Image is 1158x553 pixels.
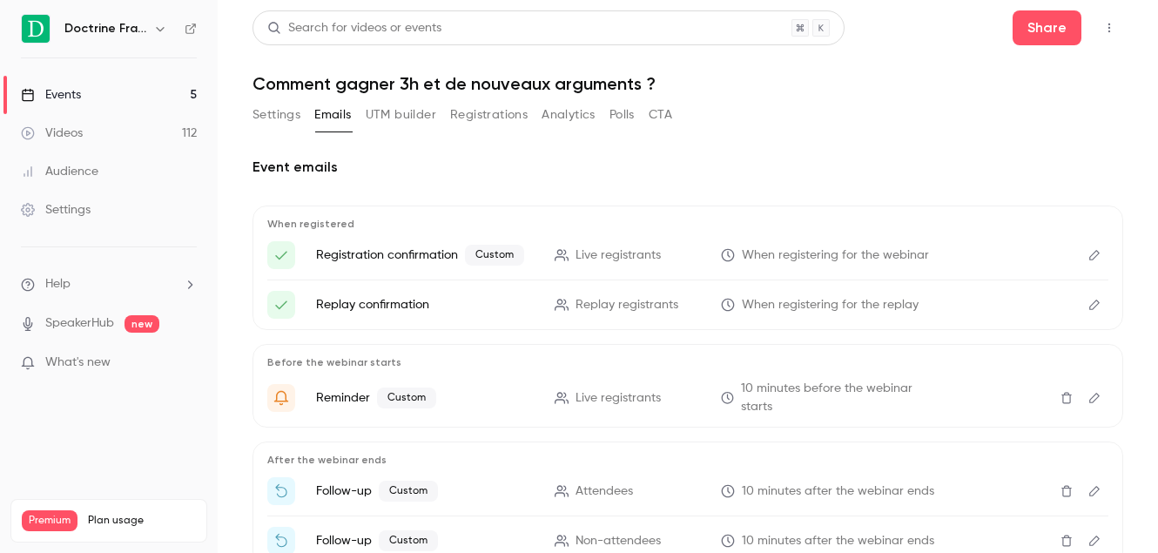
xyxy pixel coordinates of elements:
p: Follow-up [316,481,534,502]
li: help-dropdown-opener [21,275,197,293]
span: Live registrants [576,246,661,265]
h1: Comment gagner 3h et de nouveaux arguments ? [252,73,1123,94]
p: Before the webinar starts [267,355,1108,369]
span: 10 minutes after the webinar ends [742,532,934,550]
a: SpeakerHub [45,314,114,333]
span: What's new [45,354,111,372]
div: Audience [21,163,98,180]
button: Delete [1053,477,1081,505]
button: CTA [649,101,672,129]
button: Edit [1081,291,1108,319]
p: Reminder [316,388,534,408]
li: Merci d'avoir participé à notre webinar ! [267,477,1108,505]
p: When registered [267,217,1108,231]
span: Replay registrants [576,296,678,314]
div: Events [21,86,81,104]
li: Votre lien d'accès ! [267,291,1108,319]
span: Premium [22,510,77,531]
span: When registering for the webinar [742,246,929,265]
span: Custom [379,481,438,502]
span: Attendees [576,482,633,501]
h6: Doctrine France [64,20,146,37]
button: Edit [1081,241,1108,269]
button: Edit [1081,384,1108,412]
span: Custom [379,530,438,551]
iframe: Noticeable Trigger [176,355,197,371]
button: Edit [1081,477,1108,505]
button: UTM builder [366,101,436,129]
span: 10 minutes before the webinar starts [741,380,939,416]
li: Merci pour votre inscription au webinar : {{ event_name }} [267,241,1108,269]
div: Search for videos or events [267,19,441,37]
span: Help [45,275,71,293]
h2: Event emails [252,157,1123,178]
div: Videos [21,125,83,142]
span: When registering for the replay [742,296,919,314]
button: Analytics [542,101,596,129]
div: Settings [21,201,91,219]
button: Emails [314,101,351,129]
li: {{ event_name }} va bientôt commencer [267,380,1108,416]
span: Custom [377,388,436,408]
p: Registration confirmation [316,245,534,266]
p: After the webinar ends [267,453,1108,467]
span: Custom [465,245,524,266]
span: new [125,315,159,333]
p: Replay confirmation [316,296,534,314]
button: Settings [252,101,300,129]
button: Share [1013,10,1081,45]
button: Delete [1053,384,1081,412]
span: 10 minutes after the webinar ends [742,482,934,501]
span: Live registrants [576,389,661,408]
button: Registrations [450,101,528,129]
span: Non-attendees [576,532,661,550]
p: Follow-up [316,530,534,551]
img: Doctrine France [22,15,50,43]
span: Plan usage [88,514,196,528]
button: Polls [609,101,635,129]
